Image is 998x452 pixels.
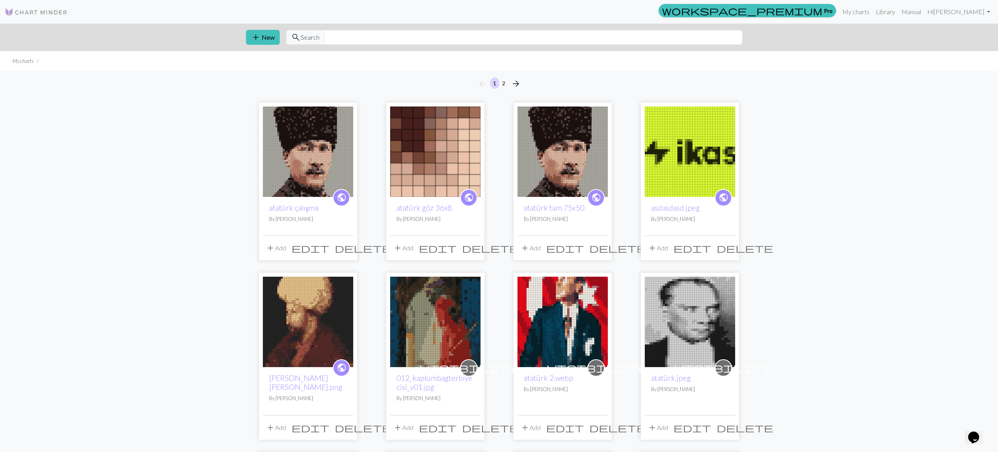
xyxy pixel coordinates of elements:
p: By [PERSON_NAME] [396,215,474,223]
a: My charts [839,4,873,20]
a: public [715,189,732,206]
button: Edit [543,241,587,255]
button: Delete [459,241,521,255]
span: delete [335,243,391,254]
a: atatürk.jpeg [645,317,735,325]
button: Delete [459,420,521,435]
span: public [591,191,601,204]
button: Next [508,77,524,90]
button: Delete [587,241,649,255]
button: New [246,30,280,45]
a: asdasdasd.jpeg [651,203,700,212]
button: Add [517,241,543,255]
p: By [PERSON_NAME] [524,215,602,223]
button: Delete [714,420,776,435]
img: Logo [5,7,68,17]
span: delete [462,243,519,254]
a: Pro [659,4,836,17]
a: [PERSON_NAME] [PERSON_NAME].png [269,373,342,391]
span: edit [546,422,584,433]
span: public [464,191,474,204]
img: Ekran Resmi 2025-07-04 21.56.23.png [390,107,481,197]
i: Edit [292,243,329,253]
button: Add [390,420,416,435]
button: Edit [289,241,332,255]
iframe: chat widget [965,421,990,444]
span: visibility [420,362,518,374]
i: Edit [673,243,711,253]
a: atatürk göz 36x8 [396,203,452,212]
nav: Page navigation [475,77,524,90]
span: edit [292,422,329,433]
a: atatürk.jpeg [651,373,691,382]
a: atatürk yeni.png [263,147,353,154]
i: Edit [673,423,711,432]
p: By [PERSON_NAME] [524,386,602,393]
i: Edit [292,423,329,432]
button: Delete [332,241,394,255]
a: Manual [898,4,924,20]
i: public [591,190,601,206]
i: private [674,360,772,376]
button: Edit [416,420,459,435]
span: add [648,422,657,433]
p: By [PERSON_NAME] [269,215,347,223]
button: Delete [587,420,649,435]
img: atatürk.jpeg [645,277,735,367]
img: ikas [645,107,735,197]
span: visibility [547,362,645,374]
i: Edit [419,423,457,432]
span: add [393,422,402,433]
i: Edit [419,243,457,253]
a: public [460,189,477,206]
button: Edit [416,241,459,255]
span: add [648,243,657,254]
img: 012_kaplumbagterbiyecisi_v01.jpg [390,277,481,367]
a: atatürk 2.webp [517,317,608,325]
button: 2 [499,77,508,89]
p: By [PERSON_NAME] [269,395,347,402]
li: My charts [13,57,34,65]
span: edit [292,243,329,254]
span: delete [335,422,391,433]
span: search [291,32,301,43]
button: Edit [543,420,587,435]
i: Next [511,79,521,88]
button: Add [263,420,289,435]
button: Edit [289,420,332,435]
button: Add [263,241,289,255]
span: public [719,191,728,204]
i: public [464,190,474,206]
span: add [520,243,530,254]
img: atatürk yeni.png [263,107,353,197]
span: add [393,243,402,254]
a: fatih sultan mehmet.png [263,317,353,325]
i: public [337,360,347,376]
i: Edit [546,243,584,253]
span: delete [717,243,773,254]
button: Add [645,420,671,435]
span: visibility [674,362,772,374]
span: delete [589,422,646,433]
button: 1 [490,77,499,89]
button: Add [517,420,543,435]
span: delete [462,422,519,433]
span: add [266,243,275,254]
button: Add [390,241,416,255]
span: public [337,362,347,374]
a: public [587,189,605,206]
button: Delete [332,420,394,435]
a: atatürk çalışma [269,203,318,212]
span: edit [419,243,457,254]
p: By [PERSON_NAME] [651,386,729,393]
button: Add [645,241,671,255]
span: add [266,422,275,433]
i: private [420,360,518,376]
span: edit [419,422,457,433]
span: edit [673,243,711,254]
a: Hi[PERSON_NAME] [924,4,993,20]
a: Ekran Resmi 2025-07-04 21.56.23.png [390,147,481,154]
a: atatürk 2.webp [524,373,573,382]
span: add [251,32,261,43]
button: Delete [714,241,776,255]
